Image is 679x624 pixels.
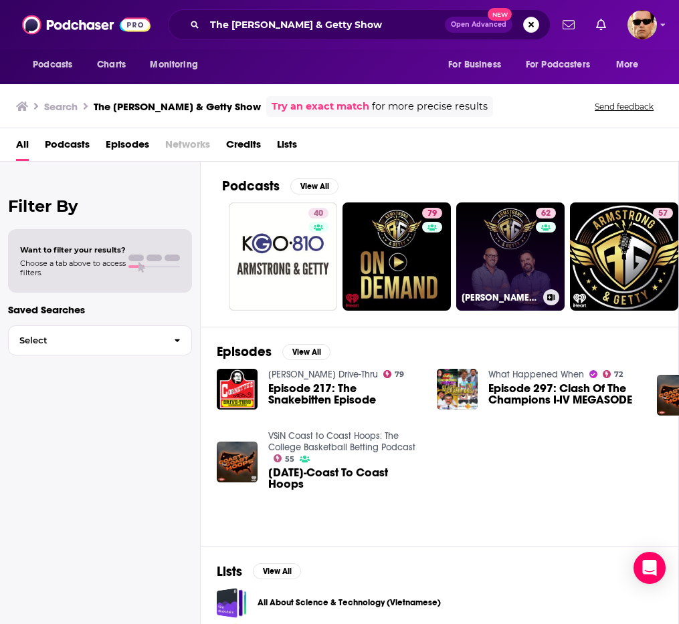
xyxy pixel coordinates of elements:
h3: [PERSON_NAME] & Getty Podcast [462,292,538,303]
div: Search podcasts, credits, & more... [168,9,551,40]
span: 62 [541,207,551,220]
h3: Search [44,100,78,113]
a: Credits [226,134,261,161]
span: for more precise results [372,99,488,114]
span: Logged in as karldevries [627,10,657,39]
a: Lists [277,134,297,161]
a: Episodes [106,134,149,161]
a: All About Science & Technology (Vietnamese) [217,588,247,618]
a: What Happened When [488,369,584,380]
a: 57 [570,202,678,311]
span: Networks [165,134,210,161]
button: open menu [140,52,215,77]
span: Charts [97,55,126,74]
img: 12/31/22-Coast To Coast Hoops [217,442,258,482]
a: 55 [274,454,295,462]
span: 40 [314,207,323,220]
span: Want to filter your results? [20,245,126,255]
a: EpisodesView All [217,343,330,360]
a: 40 [229,202,337,311]
a: Episode 217: The Snakebitten Episode [268,383,421,406]
span: More [616,55,639,74]
a: All About Science & Technology (Vietnamese) [258,595,441,610]
span: New [488,8,512,21]
h2: Filter By [8,196,192,216]
button: Show profile menu [627,10,657,39]
a: Podcasts [45,134,90,161]
span: 72 [614,371,623,377]
img: Episode 297: Clash Of The Champions I-IV MEGASODE [437,369,478,410]
span: 57 [658,207,668,220]
a: 72 [603,370,623,378]
a: PodcastsView All [222,178,338,194]
a: Jim Cornette’s Drive-Thru [268,369,378,380]
a: Try an exact match [272,99,369,114]
h2: Episodes [217,343,272,360]
a: 79 [383,370,405,378]
a: Show notifications dropdown [557,13,580,36]
span: Choose a tab above to access filters. [20,259,126,277]
a: 79 [422,208,442,218]
button: Select [8,325,192,355]
input: Search podcasts, credits, & more... [205,14,445,35]
h2: Lists [217,563,242,580]
button: open menu [607,52,656,77]
a: 62[PERSON_NAME] & Getty Podcast [456,202,565,311]
button: open menu [23,52,90,77]
span: For Podcasters [526,55,590,74]
a: 57 [653,208,673,218]
span: Select [9,336,163,345]
a: 12/31/22-Coast To Coast Hoops [268,467,421,490]
img: User Profile [627,10,657,39]
h3: The [PERSON_NAME] & Getty Show [94,100,261,113]
button: open menu [439,52,518,77]
a: 40 [308,208,328,218]
button: View All [282,344,330,360]
span: Podcasts [33,55,72,74]
h2: Podcasts [222,178,280,194]
span: Monitoring [150,55,197,74]
a: 79 [343,202,451,311]
span: 79 [395,371,404,377]
button: View All [253,563,301,579]
img: Podchaser - Follow, Share and Rate Podcasts [22,12,151,37]
p: Saved Searches [8,303,192,316]
span: [DATE]-Coast To Coast Hoops [268,467,421,490]
span: Open Advanced [451,21,506,28]
a: All [16,134,29,161]
button: Send feedback [591,101,658,112]
button: View All [290,178,338,194]
a: Charts [88,52,134,77]
img: Episode 217: The Snakebitten Episode [217,369,258,410]
a: VSiN Coast to Coast Hoops: The College Basketball Betting Podcast [268,430,415,453]
a: Episode 297: Clash Of The Champions I-IV MEGASODE [488,383,641,406]
div: Open Intercom Messenger [634,552,666,584]
button: open menu [517,52,609,77]
a: 62 [536,208,556,218]
span: For Business [448,55,501,74]
a: Show notifications dropdown [591,13,611,36]
span: 79 [427,207,437,220]
span: 55 [285,456,294,462]
a: ListsView All [217,563,301,580]
button: Open AdvancedNew [445,17,512,33]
